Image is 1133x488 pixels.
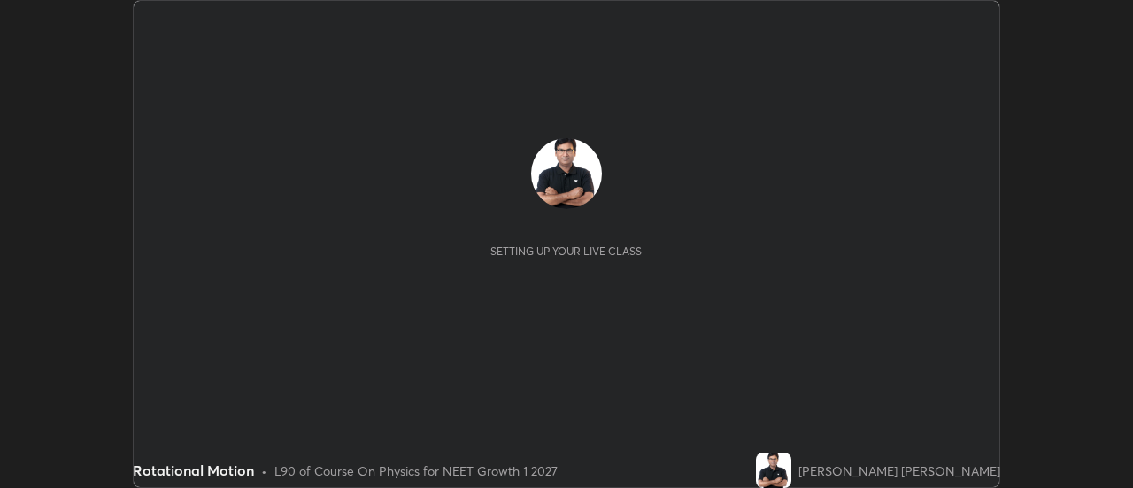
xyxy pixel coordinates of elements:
img: 69af8b3bbf82471eb9dbcfa53d5670df.jpg [531,138,602,209]
img: 69af8b3bbf82471eb9dbcfa53d5670df.jpg [756,453,791,488]
div: Setting up your live class [490,244,642,258]
div: [PERSON_NAME] [PERSON_NAME] [798,461,1000,480]
div: L90 of Course On Physics for NEET Growth 1 2027 [274,461,558,480]
div: Rotational Motion [133,460,254,481]
div: • [261,461,267,480]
